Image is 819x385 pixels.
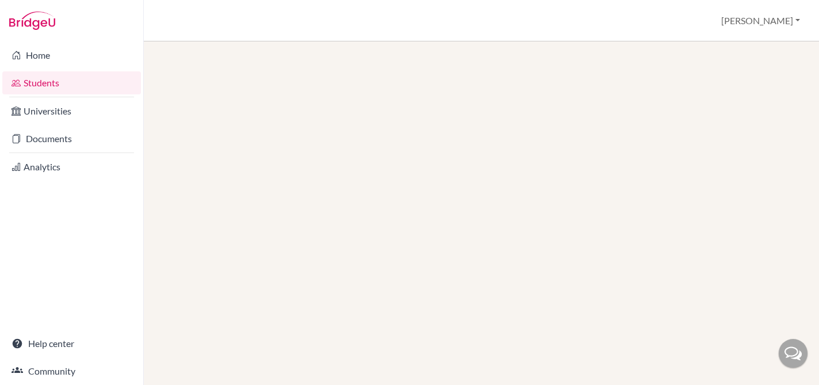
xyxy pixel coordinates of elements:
[2,360,141,383] a: Community
[2,332,141,355] a: Help center
[2,100,141,123] a: Universities
[2,44,141,67] a: Home
[716,10,805,32] button: [PERSON_NAME]
[2,127,141,150] a: Documents
[9,12,55,30] img: Bridge-U
[2,71,141,94] a: Students
[2,155,141,178] a: Analytics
